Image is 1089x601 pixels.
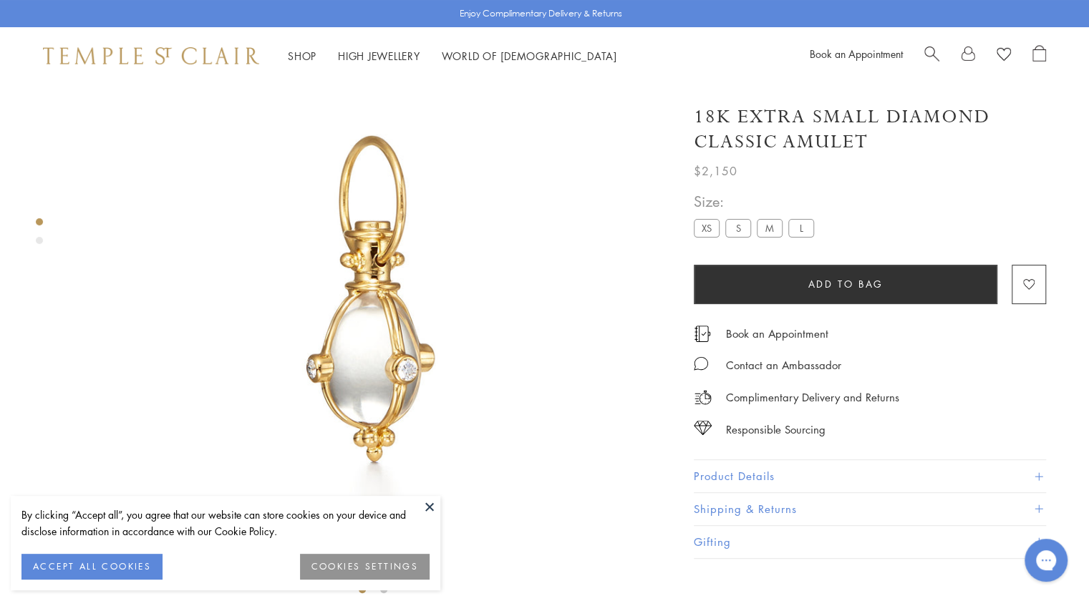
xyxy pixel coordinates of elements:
[694,104,1046,155] h1: 18K Extra Small Diamond Classic Amulet
[694,389,712,406] img: icon_delivery.svg
[442,49,617,63] a: World of [DEMOGRAPHIC_DATA]World of [DEMOGRAPHIC_DATA]
[694,356,708,371] img: MessageIcon-01_2.svg
[810,47,903,61] a: Book an Appointment
[21,507,430,539] div: By clicking “Accept all”, you agree that our website can store cookies on your device and disclos...
[694,326,711,342] img: icon_appointment.svg
[694,219,720,237] label: XS
[338,49,420,63] a: High JewelleryHigh Jewellery
[694,460,1046,492] button: Product Details
[1017,534,1075,587] iframe: Gorgias live chat messenger
[694,421,712,435] img: icon_sourcing.svg
[694,190,820,213] span: Size:
[460,6,622,21] p: Enjoy Complimentary Delivery & Returns
[300,554,430,580] button: COOKIES SETTINGS
[694,493,1046,525] button: Shipping & Returns
[808,276,884,292] span: Add to bag
[288,47,617,65] nav: Main navigation
[924,45,939,67] a: Search
[788,219,814,237] label: L
[694,162,737,180] span: $2,150
[36,215,43,255] div: Product gallery navigation
[21,554,163,580] button: ACCEPT ALL COOKIES
[997,45,1011,67] a: View Wishlist
[725,219,751,237] label: S
[726,421,826,439] div: Responsible Sourcing
[694,526,1046,558] button: Gifting
[757,219,783,237] label: M
[43,47,259,64] img: Temple St. Clair
[694,265,997,304] button: Add to bag
[726,356,841,374] div: Contact an Ambassador
[726,326,828,341] a: Book an Appointment
[1032,45,1046,67] a: Open Shopping Bag
[726,389,899,406] p: Complimentary Delivery and Returns
[288,49,316,63] a: ShopShop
